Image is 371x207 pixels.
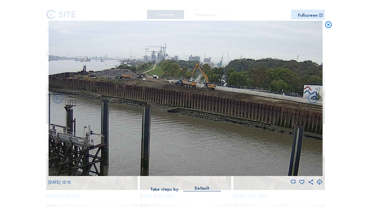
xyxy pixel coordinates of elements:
i: Forward [52,93,64,105]
div: Default [195,185,210,191]
img: Image [48,21,322,176]
span: [DATE] 12:15 [48,180,71,185]
i: Back [307,93,319,105]
div: Fullscreen [298,13,318,17]
div: Take steps by: [150,187,179,191]
div: Default [183,185,221,191]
